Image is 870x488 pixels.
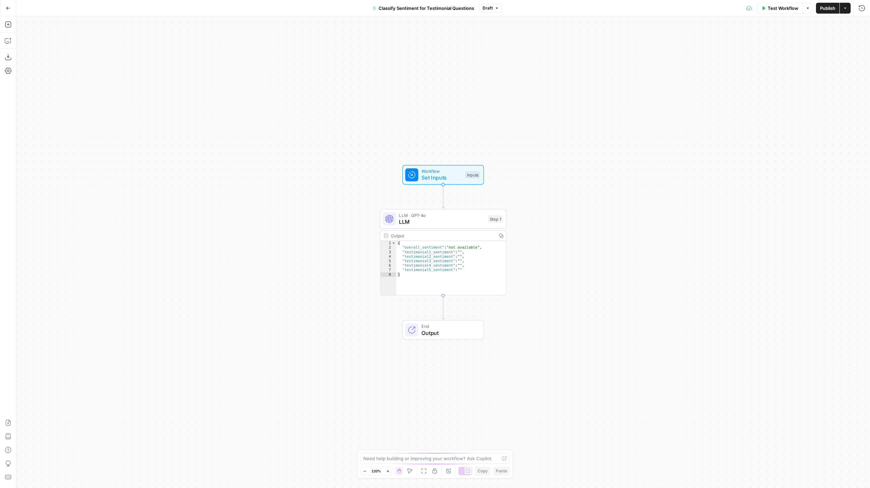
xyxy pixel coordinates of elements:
div: Step 1 [488,215,503,223]
div: 8 [380,272,396,277]
button: Draft [480,4,502,13]
button: Paste [493,467,510,475]
div: 6 [380,264,396,268]
div: 7 [380,268,396,272]
div: Inputs [465,171,480,179]
span: End [421,323,477,330]
div: 4 [380,254,396,259]
span: Set Inputs [421,174,462,182]
span: Publish [820,5,835,12]
span: Test Workflow [768,5,798,12]
div: 5 [380,259,396,263]
div: 3 [380,250,396,254]
span: 120% [371,468,381,474]
div: 2 [380,246,396,250]
div: 1 [380,241,396,246]
div: WorkflowSet InputsInputs [380,165,506,185]
g: Edge from step_1 to end [442,296,444,319]
button: Test Workflow [757,3,802,14]
div: Output [391,232,493,239]
span: Output [421,329,477,337]
span: Classify Sentiment for Testimonial Questions [379,5,474,12]
button: Publish [816,3,839,14]
span: LLM [399,218,485,226]
span: Paste [496,468,507,474]
g: Edge from start to step_1 [442,184,444,208]
span: LLM · GPT-4o [399,212,485,218]
div: EndOutput [380,320,506,340]
span: Copy [477,468,488,474]
span: Workflow [421,168,462,174]
div: LLM · GPT-4oLLMStep 1Output{ "overall_sentiment":"not available", "testimonial1_sentiment":"", "t... [380,209,506,296]
button: Classify Sentiment for Testimonial Questions [368,3,478,14]
span: Toggle code folding, rows 1 through 8 [391,241,396,246]
button: Copy [475,467,490,475]
span: Draft [483,5,493,11]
